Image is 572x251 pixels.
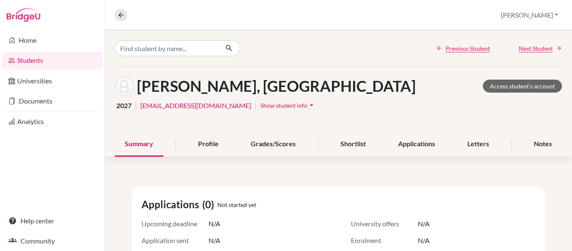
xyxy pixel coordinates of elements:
i: arrow_drop_down [307,101,316,109]
span: Show student info [260,102,307,109]
div: Profile [188,132,229,157]
a: Universities [2,72,103,89]
a: Next Student [519,44,562,53]
input: Find student by name... [115,40,219,56]
span: Next Student [519,44,553,53]
a: Previous Student [436,44,490,53]
span: N/A [418,235,430,246]
a: [EMAIL_ADDRESS][DOMAIN_NAME] [140,101,251,111]
div: Summary [115,132,163,157]
span: N/A [418,219,430,229]
span: Enrolment [351,235,418,246]
span: Application sent [142,235,209,246]
a: Home [2,32,103,49]
a: Documents [2,93,103,109]
button: [PERSON_NAME] [497,7,562,23]
span: (0) [202,197,217,212]
div: Letters [457,132,499,157]
span: Applications [142,197,202,212]
img: Sofia Borjas Hurtado's avatar [115,77,134,96]
span: | [255,101,257,111]
a: Help center [2,212,103,229]
a: Students [2,52,103,69]
button: Show student infoarrow_drop_down [260,99,316,112]
span: N/A [209,235,220,246]
h1: [PERSON_NAME], [GEOGRAPHIC_DATA] [137,77,416,95]
a: Access student's account [483,80,562,93]
a: Analytics [2,113,103,130]
span: Previous Student [446,44,490,53]
a: Community [2,233,103,249]
span: University offers [351,219,418,229]
div: Applications [388,132,445,157]
div: Notes [524,132,562,157]
div: Shortlist [330,132,376,157]
span: | [135,101,137,111]
img: Bridge-U [7,8,40,22]
span: Not started yet [217,200,256,209]
span: Upcoming deadline [142,219,209,229]
span: N/A [209,219,220,229]
div: Grades/Scores [241,132,306,157]
span: 2027 [116,101,131,111]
